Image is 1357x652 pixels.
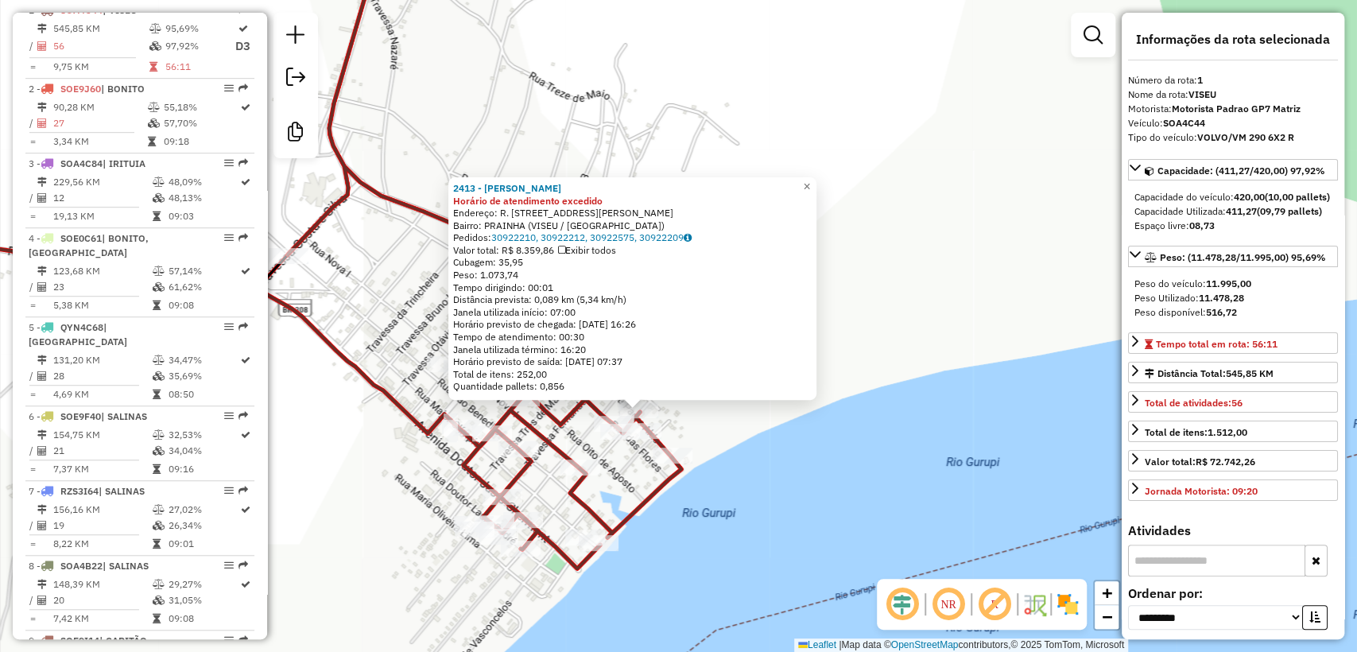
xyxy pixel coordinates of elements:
[1128,184,1338,239] div: Capacidade: (411,27/420,00) 97,92%
[168,427,239,443] td: 32,53%
[153,596,165,605] i: % de utilização da cubagem
[52,174,152,190] td: 229,56 KM
[1172,103,1301,114] strong: Motorista Padrao GP7 Matriz
[453,281,812,294] div: Tempo dirigindo: 00:01
[453,182,812,393] div: Tempo de atendimento: 00:30
[37,193,47,203] i: Total de Atividades
[29,386,37,402] td: =
[153,212,161,221] i: Tempo total em rota
[37,446,47,456] i: Total de Atividades
[241,103,250,112] i: Rota otimizada
[224,561,234,570] em: Opções
[1188,88,1216,100] strong: VISEU
[52,21,149,37] td: 545,85 KM
[29,59,37,75] td: =
[1145,367,1274,381] div: Distância Total:
[1022,592,1047,617] img: Fluxo de ruas
[797,177,816,196] a: Close popup
[168,368,239,384] td: 35,69%
[37,596,47,605] i: Total de Atividades
[37,177,47,187] i: Distância Total
[99,485,145,497] span: | SALINAS
[238,486,248,495] em: Rota exportada
[1128,159,1338,180] a: Capacidade: (411,27/420,00) 97,92%
[453,343,812,356] div: Janela utilizada término: 16:20
[37,371,47,381] i: Total de Atividades
[1197,131,1294,143] strong: VOLVO/VM 290 6X2 R
[241,430,250,440] i: Rota otimizada
[52,443,152,459] td: 21
[52,611,152,627] td: 7,42 KM
[103,157,145,169] span: | IRITUIA
[153,177,165,187] i: % de utilização do peso
[29,410,147,422] span: 6 -
[52,368,152,384] td: 28
[153,355,165,365] i: % de utilização do peso
[224,635,234,645] em: Opções
[37,103,47,112] i: Distância Total
[883,585,921,623] span: Ocultar deslocamento
[153,193,165,203] i: % de utilização da cubagem
[453,207,812,219] div: Endereço: R. [STREET_ADDRESS][PERSON_NAME]
[1128,332,1338,354] a: Tempo total em rota: 56:11
[803,180,810,193] span: ×
[891,639,959,650] a: OpenStreetMap
[224,233,234,243] em: Opções
[52,263,152,279] td: 123,68 KM
[1196,456,1255,468] strong: R$ 72.742,26
[153,446,165,456] i: % de utilização da cubagem
[52,297,152,313] td: 5,38 KM
[168,297,239,313] td: 09:08
[29,157,145,169] span: 3 -
[168,352,239,368] td: 34,47%
[168,518,239,534] td: 26,34%
[1077,19,1109,51] a: Exibir filtros
[168,208,239,224] td: 09:03
[1128,450,1338,472] a: Valor total:R$ 72.742,26
[29,232,149,258] span: | BONITO, [GEOGRAPHIC_DATA]
[280,19,312,55] a: Nova sessão e pesquisa
[1128,523,1338,538] h4: Atividades
[29,232,149,258] span: 4 -
[241,266,250,276] i: Rota otimizada
[1145,455,1255,469] div: Valor total:
[52,518,152,534] td: 19
[1145,484,1258,499] div: Jornada Motorista: 09:20
[37,355,47,365] i: Distância Total
[1128,421,1338,442] a: Total de itens:1.512,00
[37,41,47,51] i: Total de Atividades
[1102,607,1112,627] span: −
[37,521,47,530] i: Total de Atividades
[558,244,616,256] span: Exibir todos
[168,386,239,402] td: 08:50
[224,411,234,421] em: Opções
[238,322,248,332] em: Rota exportada
[149,24,161,33] i: % de utilização do peso
[29,37,37,56] td: /
[453,368,812,381] div: Total de itens: 252,00
[29,190,37,206] td: /
[147,137,155,146] i: Tempo total em rota
[1128,116,1338,130] div: Veículo:
[491,231,692,243] a: 30922210, 30922212, 30922575, 30922209
[168,536,239,552] td: 09:01
[149,41,161,51] i: % de utilização da cubagem
[1265,191,1330,203] strong: (10,00 pallets)
[453,195,603,207] strong: Horário de atendimento excedido
[684,233,692,243] i: Observações
[29,321,127,347] span: | [GEOGRAPHIC_DATA]
[1234,191,1265,203] strong: 420,00
[453,219,812,232] div: Bairro: PRAINHA (VISEU / [GEOGRAPHIC_DATA])
[241,580,250,589] i: Rota otimizada
[1134,305,1332,320] div: Peso disponível:
[1160,251,1326,263] span: Peso: (11.478,28/11.995,00) 95,69%
[153,301,161,310] i: Tempo total em rota
[1226,367,1274,379] span: 545,85 KM
[162,115,239,131] td: 57,70%
[29,279,37,295] td: /
[1128,102,1338,116] div: Motorista:
[1128,362,1338,383] a: Distância Total:545,85 KM
[165,59,235,75] td: 56:11
[52,536,152,552] td: 8,22 KM
[235,37,250,56] p: D3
